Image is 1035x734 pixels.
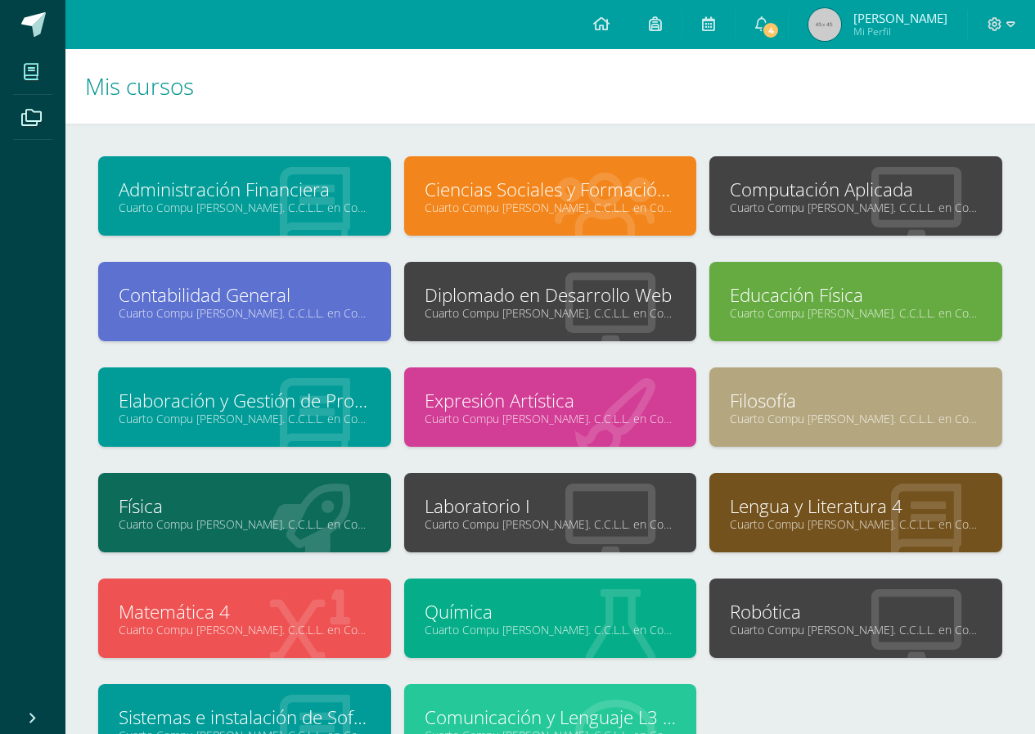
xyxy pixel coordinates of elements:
a: Cuarto Compu [PERSON_NAME]. C.C.L.L. en Computación "A" [730,411,982,426]
a: Cuarto Compu [PERSON_NAME]. C.C.L.L. en Computación "A" [119,622,371,637]
a: Expresión Artística [425,388,677,413]
span: Mi Perfil [853,25,947,38]
span: 4 [762,21,780,39]
a: Química [425,599,677,624]
a: Cuarto Compu [PERSON_NAME]. C.C.L.L. en Computación "A" [425,622,677,637]
a: Robótica [730,599,982,624]
a: Elaboración y Gestión de Proyectos [119,388,371,413]
a: Física [119,493,371,519]
a: Sistemas e instalación de Software [119,705,371,730]
a: Cuarto Compu [PERSON_NAME]. C.C.L.L. en Computación "A" [730,516,982,532]
a: Computación Aplicada [730,177,982,202]
span: Mis cursos [85,70,194,101]
a: Contabilidad General [119,282,371,308]
span: [PERSON_NAME] [853,10,947,26]
a: Cuarto Compu [PERSON_NAME]. C.C.L.L. en Computación "A" [119,305,371,321]
img: 45x45 [808,8,841,41]
a: Educación Física [730,282,982,308]
a: Cuarto Compu [PERSON_NAME]. C.C.L.L. en Computación "A" [425,516,677,532]
a: Ciencias Sociales y Formación Ciudadana [425,177,677,202]
a: Cuarto Compu [PERSON_NAME]. C.C.L.L. en Computación "A" [730,622,982,637]
a: Cuarto Compu [PERSON_NAME]. C.C.L.L. en Computación "A" [119,200,371,215]
a: Cuarto Compu [PERSON_NAME]. C.C.L.L. en Computación "A" [730,305,982,321]
a: Cuarto Compu [PERSON_NAME]. C.C.L.L. en Computación "A" [425,411,677,426]
a: Diplomado en Desarrollo Web [425,282,677,308]
a: Cuarto Compu [PERSON_NAME]. C.C.L.L. en Computación "A" [119,411,371,426]
a: Filosofía [730,388,982,413]
a: Lengua y Literatura 4 [730,493,982,519]
a: Cuarto Compu [PERSON_NAME]. C.C.L.L. en Computación "A" [425,305,677,321]
a: Comunicación y Lenguaje L3 Inglés [425,705,677,730]
a: Laboratorio I [425,493,677,519]
a: Matemática 4 [119,599,371,624]
a: Cuarto Compu [PERSON_NAME]. C.C.L.L. en Computación "A" [425,200,677,215]
a: Cuarto Compu [PERSON_NAME]. C.C.L.L. en Computación "A" [730,200,982,215]
a: Administración Financiera [119,177,371,202]
a: Cuarto Compu [PERSON_NAME]. C.C.L.L. en Computación "A" [119,516,371,532]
